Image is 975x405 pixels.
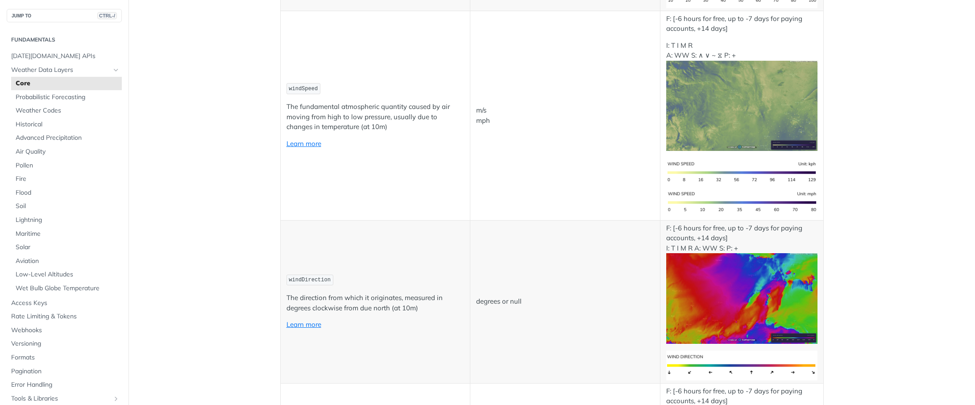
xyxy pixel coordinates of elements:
[11,339,120,348] span: Versioning
[11,104,122,117] a: Weather Codes
[11,118,122,131] a: Historical
[666,168,817,176] span: Expand image
[16,188,120,197] span: Flood
[16,270,120,279] span: Low-Level Altitudes
[666,158,817,188] img: wind-speed-si
[16,147,120,156] span: Air Quality
[7,351,122,364] a: Formats
[11,186,122,200] a: Flood
[11,145,122,159] a: Air Quality
[11,282,122,295] a: Wet Bulb Globe Temperature
[7,63,122,77] a: Weather Data LayersHide subpages for Weather Data Layers
[11,172,122,186] a: Fire
[16,79,120,88] span: Core
[16,216,120,225] span: Lightning
[11,312,120,321] span: Rate Limiting & Tokens
[16,257,120,266] span: Aviation
[666,253,817,344] img: wind-direction
[16,134,120,142] span: Advanced Precipitation
[16,202,120,211] span: Soil
[11,77,122,90] a: Core
[11,131,122,145] a: Advanced Precipitation
[16,93,120,102] span: Probabilistic Forecasting
[7,378,122,392] a: Error Handling
[666,360,817,369] span: Expand image
[11,367,120,376] span: Pagination
[11,268,122,281] a: Low-Level Altitudes
[666,293,817,302] span: Expand image
[11,255,122,268] a: Aviation
[11,227,122,241] a: Maritime
[112,67,120,74] button: Hide subpages for Weather Data Layers
[16,284,120,293] span: Wet Bulb Globe Temperature
[11,326,120,335] span: Webhooks
[11,66,110,75] span: Weather Data Layers
[476,105,654,125] p: m/s mph
[286,293,465,313] p: The direction from which it originates, measured in degrees clockwise from due north (at 10m)
[7,9,122,22] button: JUMP TOCTRL-/
[666,351,817,380] img: wind-direction
[7,324,122,337] a: Webhooks
[16,230,120,238] span: Maritime
[11,380,120,389] span: Error Handling
[16,161,120,170] span: Pollen
[16,175,120,184] span: Fire
[289,86,318,92] span: windSpeed
[16,243,120,252] span: Solar
[11,299,120,308] span: Access Keys
[11,159,122,172] a: Pollen
[11,394,110,403] span: Tools & Libraries
[289,277,331,283] span: windDirection
[11,52,120,61] span: [DATE][DOMAIN_NAME] APIs
[112,395,120,402] button: Show subpages for Tools & Libraries
[7,296,122,310] a: Access Keys
[11,353,120,362] span: Formats
[286,320,321,329] a: Learn more
[7,310,122,323] a: Rate Limiting & Tokens
[16,120,120,129] span: Historical
[7,337,122,351] a: Versioning
[666,223,817,344] p: F: [-6 hours for free, up to -7 days for paying accounts, +14 days] I: T I M R A: WW S: P: +
[97,12,117,19] span: CTRL-/
[666,101,817,109] span: Expand image
[7,36,122,44] h2: Fundamentals
[11,241,122,254] a: Solar
[666,188,817,217] img: wind-speed-us
[7,50,122,63] a: [DATE][DOMAIN_NAME] APIs
[286,102,465,132] p: The fundamental atmospheric quantity caused by air moving from high to low pressure, usually due ...
[666,61,817,151] img: wind-speed
[666,197,817,206] span: Expand image
[11,91,122,104] a: Probabilistic Forecasting
[286,139,321,148] a: Learn more
[11,200,122,213] a: Soil
[16,106,120,115] span: Weather Codes
[11,213,122,227] a: Lightning
[666,41,817,151] p: I: T I M R A: WW S: ∧ ∨ ~ ⧖ P: +
[476,296,654,307] p: degrees or null
[666,14,817,34] p: F: [-6 hours for free, up to -7 days for paying accounts, +14 days]
[7,365,122,378] a: Pagination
